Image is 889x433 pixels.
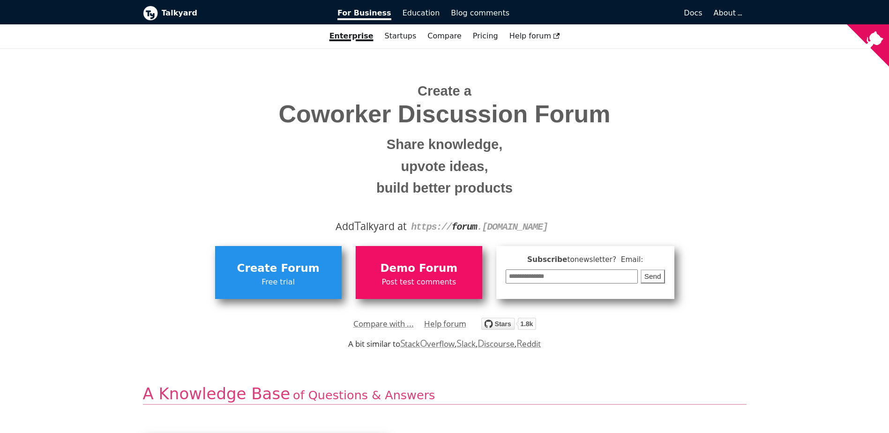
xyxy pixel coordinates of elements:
a: Education [397,5,446,21]
a: Create ForumFree trial [215,246,342,299]
span: Education [403,8,440,17]
span: R [516,336,523,350]
a: Blog comments [445,5,515,21]
a: Pricing [467,28,504,44]
strong: forum [452,222,477,232]
a: Docs [515,5,708,21]
span: O [420,336,427,350]
span: Create a [418,83,471,98]
span: Help forum [509,31,560,40]
code: https:// . [DOMAIN_NAME] [411,222,548,232]
h2: A Knowledge Base [143,384,747,405]
span: Free trial [220,276,337,288]
a: Help forum [424,317,466,331]
a: Compare with ... [353,317,414,331]
a: Enterprise [324,28,379,44]
span: D [478,336,485,350]
a: Help forum [504,28,566,44]
small: build better products [150,177,740,199]
span: S [456,336,462,350]
a: Slack [456,338,475,349]
img: talkyard.svg [481,318,536,330]
span: Coworker Discussion Forum [150,101,740,127]
div: Add alkyard at [150,218,740,234]
span: Blog comments [451,8,509,17]
span: Subscribe [506,254,665,266]
a: Star debiki/talkyard on GitHub [481,319,536,333]
span: to newsletter ? Email: [567,255,643,264]
a: Reddit [516,338,541,349]
a: Talkyard logoTalkyard [143,6,325,21]
a: Compare [427,31,462,40]
a: Startups [379,28,422,44]
span: Docs [684,8,702,17]
a: About [714,8,741,17]
button: Send [641,269,665,284]
a: Demo ForumPost test comments [356,246,482,299]
a: Discourse [478,338,515,349]
span: S [400,336,405,350]
small: Share knowledge, [150,134,740,156]
a: StackOverflow [400,338,455,349]
span: Create Forum [220,260,337,277]
span: For Business [337,8,391,20]
b: Talkyard [162,7,325,19]
small: upvote ideas, [150,156,740,178]
span: of Questions & Answers [293,388,435,402]
img: Talkyard logo [143,6,158,21]
span: Demo Forum [360,260,478,277]
a: For Business [332,5,397,21]
span: Post test comments [360,276,478,288]
span: T [354,217,361,234]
